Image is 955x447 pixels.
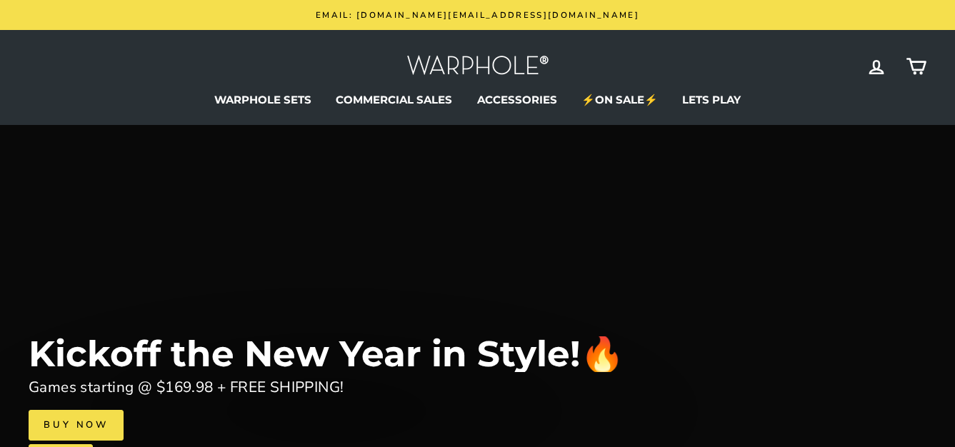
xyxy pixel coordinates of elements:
[316,9,639,21] span: Email: [DOMAIN_NAME][EMAIL_ADDRESS][DOMAIN_NAME]
[204,89,322,111] a: WARPHOLE SETS
[466,89,568,111] a: ACCESSORIES
[406,51,549,82] img: Warphole
[671,89,751,111] a: LETS PLAY
[32,7,923,23] a: Email: [DOMAIN_NAME][EMAIL_ADDRESS][DOMAIN_NAME]
[29,376,344,399] div: Games starting @ $169.98 + FREE SHIPPING!
[29,410,124,440] a: Buy Now
[29,89,926,111] ul: Primary
[29,336,624,372] div: Kickoff the New Year in Style!🔥
[571,89,669,111] a: ⚡ON SALE⚡
[325,89,463,111] a: COMMERCIAL SALES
